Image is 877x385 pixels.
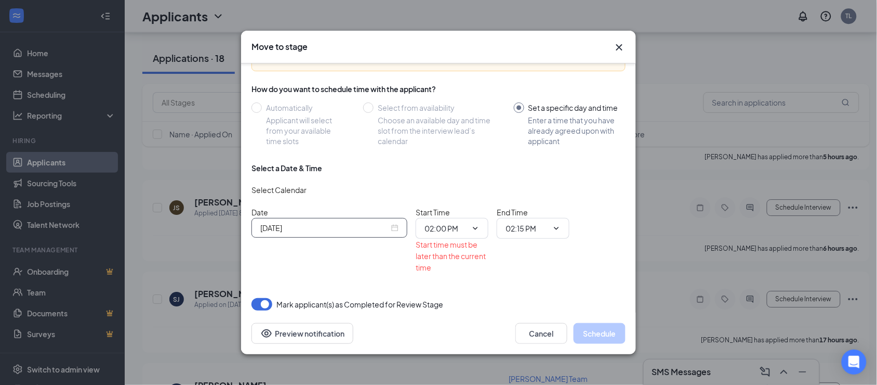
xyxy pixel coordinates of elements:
svg: Cross [613,41,626,54]
div: How do you want to schedule time with the applicant? [251,84,626,94]
svg: ChevronDown [552,224,561,233]
button: Preview notificationEye [251,323,353,344]
span: Select Calendar [251,185,307,195]
input: End time [506,223,548,234]
svg: ChevronDown [471,224,480,233]
button: Cancel [515,323,567,344]
div: Select a Date & Time [251,163,322,173]
span: Mark applicant(s) as Completed for Review Stage [276,298,443,311]
svg: Eye [260,327,273,340]
button: Close [613,41,626,54]
h3: Move to stage [251,41,308,53]
input: Start time [424,223,467,234]
input: Sep 16, 2025 [260,222,389,234]
div: Open Intercom Messenger [842,350,867,375]
button: Schedule [574,323,626,344]
span: Date [251,208,268,217]
span: Start Time [416,208,450,217]
div: Start time must be later than the current time [416,239,488,273]
span: End Time [497,208,528,217]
